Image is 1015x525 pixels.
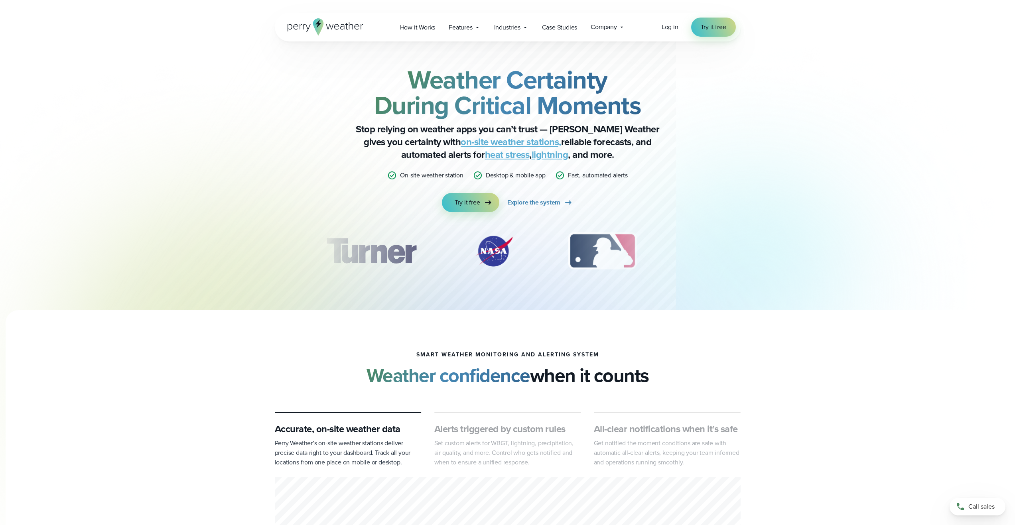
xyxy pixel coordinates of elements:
[662,22,678,32] a: Log in
[542,23,577,32] span: Case Studies
[560,231,644,271] img: MLB.svg
[455,198,480,207] span: Try it free
[591,22,617,32] span: Company
[683,231,747,271] img: PGA.svg
[662,22,678,31] span: Log in
[393,19,442,35] a: How it Works
[701,22,726,32] span: Try it free
[367,364,649,387] h2: when it counts
[442,193,499,212] a: Try it free
[314,231,428,271] div: 1 of 12
[416,352,599,358] h1: smart weather monitoring and alerting system
[374,61,641,124] strong: Weather Certainty During Critical Moments
[485,147,530,162] a: heat stress
[434,423,581,435] h3: Alerts triggered by custom rules
[461,135,561,149] a: on-site weather stations,
[594,438,741,467] p: Get notified the moment conditions are safe with automatic all-clear alerts, keeping your team in...
[691,18,736,37] a: Try it free
[275,438,422,467] p: Perry Weather’s on-site weather stations deliver precise data right to your dashboard. Track all ...
[507,193,573,212] a: Explore the system
[532,147,568,162] a: lightning
[314,231,428,271] img: Turner-Construction_1.svg
[535,19,584,35] a: Case Studies
[400,171,463,180] p: On-site weather station
[315,231,701,275] div: slideshow
[400,23,436,32] span: How it Works
[466,231,522,271] div: 2 of 12
[275,423,422,435] h3: Accurate, on-site weather data
[466,231,522,271] img: NASA.svg
[494,23,520,32] span: Industries
[683,231,747,271] div: 4 of 12
[950,498,1005,515] a: Call sales
[449,23,472,32] span: Features
[568,171,628,180] p: Fast, automated alerts
[968,502,995,511] span: Call sales
[594,423,741,435] h3: All-clear notifications when it’s safe
[507,198,560,207] span: Explore the system
[434,438,581,467] p: Set custom alerts for WBGT, lightning, precipitation, air quality, and more. Control who gets not...
[486,171,546,180] p: Desktop & mobile app
[367,361,530,389] strong: Weather confidence
[560,231,644,271] div: 3 of 12
[348,123,667,161] p: Stop relying on weather apps you can’t trust — [PERSON_NAME] Weather gives you certainty with rel...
